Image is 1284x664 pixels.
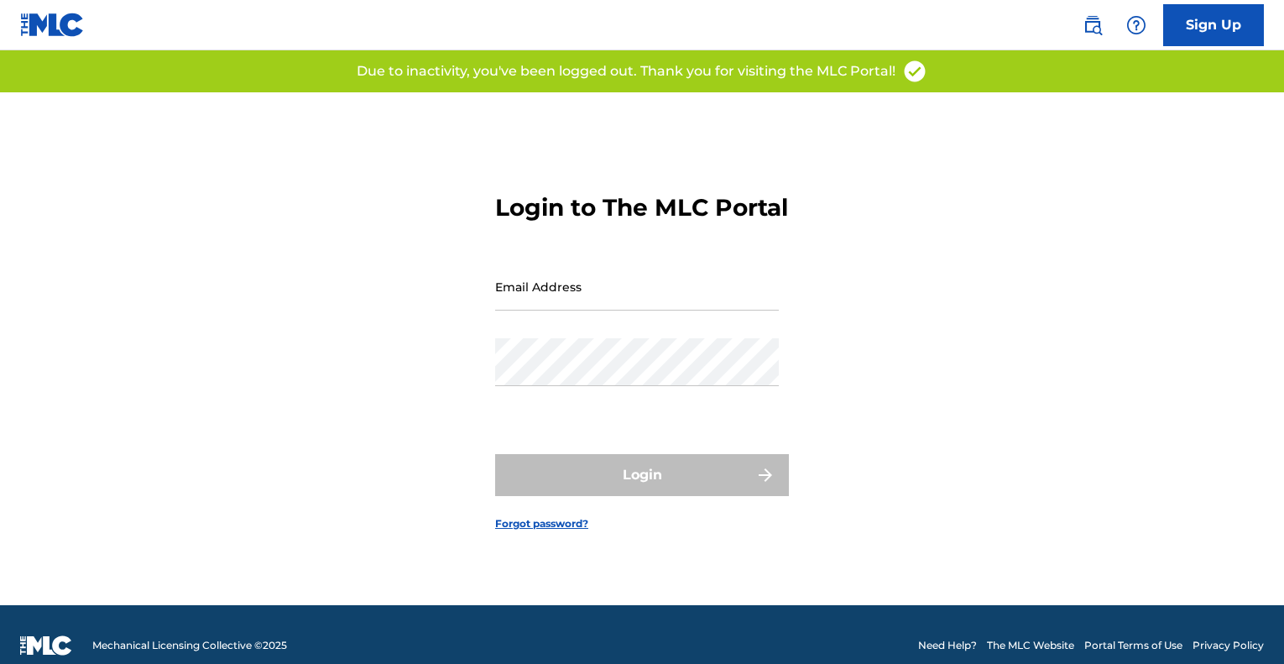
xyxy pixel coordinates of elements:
img: MLC Logo [20,13,85,37]
a: Public Search [1076,8,1109,42]
a: Portal Terms of Use [1084,638,1182,653]
a: The MLC Website [987,638,1074,653]
p: Due to inactivity, you've been logged out. Thank you for visiting the MLC Portal! [357,61,895,81]
img: help [1126,15,1146,35]
a: Privacy Policy [1193,638,1264,653]
a: Forgot password? [495,516,588,531]
div: Help [1120,8,1153,42]
h3: Login to The MLC Portal [495,193,788,222]
a: Need Help? [918,638,977,653]
span: Mechanical Licensing Collective © 2025 [92,638,287,653]
img: search [1083,15,1103,35]
img: logo [20,635,72,656]
a: Sign Up [1163,4,1264,46]
img: access [902,59,927,84]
